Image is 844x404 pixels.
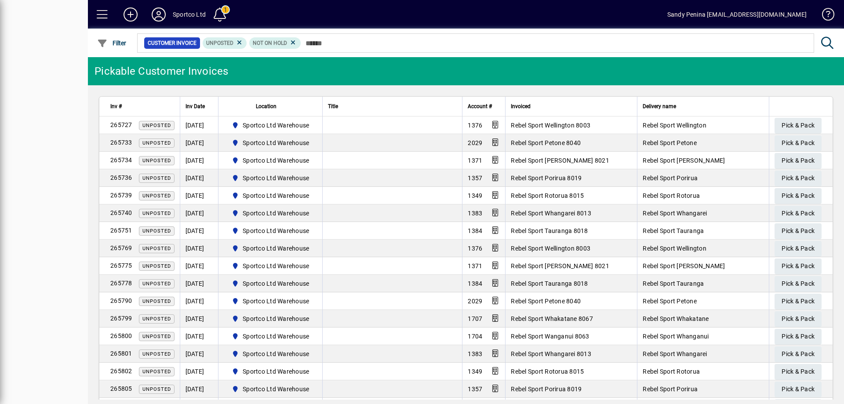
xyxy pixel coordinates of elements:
[643,139,697,146] span: Rebel Sport Petone
[782,118,815,133] span: Pick & Pack
[180,240,218,257] td: [DATE]
[775,382,822,397] button: Pick & Pack
[782,153,815,168] span: Pick & Pack
[775,276,822,292] button: Pick & Pack
[468,298,482,305] span: 2029
[643,368,700,375] span: Rebel Sport Rotorua
[468,122,482,129] span: 1376
[110,368,132,375] span: 265802
[142,211,171,216] span: Unposted
[243,297,309,306] span: Sportco Ltd Warehouse
[243,121,309,130] span: Sportco Ltd Warehouse
[815,2,833,30] a: Knowledge Base
[142,281,171,287] span: Unposted
[228,313,313,324] span: Sportco Ltd Warehouse
[180,222,218,240] td: [DATE]
[782,171,815,186] span: Pick & Pack
[511,350,591,357] span: Rebel Sport Whangarei 8013
[643,192,700,199] span: Rebel Sport Rotorua
[224,102,317,111] div: Location
[782,241,815,256] span: Pick & Pack
[142,386,171,392] span: Unposted
[468,262,482,269] span: 1371
[782,364,815,379] span: Pick & Pack
[180,169,218,187] td: [DATE]
[511,315,593,322] span: Rebel Sport Whakatane 8067
[511,368,584,375] span: Rebel Sport Rotorua 8015
[148,39,196,47] span: Customer Invoice
[180,380,218,398] td: [DATE]
[228,366,313,377] span: Sportco Ltd Warehouse
[775,171,822,186] button: Pick & Pack
[511,175,582,182] span: Rebel Sport Porirua 8019
[511,298,581,305] span: Rebel Sport Petone 8040
[180,328,218,345] td: [DATE]
[468,192,482,199] span: 1349
[511,210,591,217] span: Rebel Sport Whangarei 8013
[775,206,822,222] button: Pick & Pack
[110,174,132,181] span: 265736
[468,386,482,393] span: 1357
[142,193,171,199] span: Unposted
[643,122,706,129] span: Rebel Sport Wellington
[511,157,609,164] span: Rebel Sport [PERSON_NAME] 8021
[468,227,482,234] span: 1384
[142,246,171,251] span: Unposted
[243,349,309,358] span: Sportco Ltd Warehouse
[186,102,213,111] div: Inv Date
[228,226,313,236] span: Sportco Ltd Warehouse
[511,333,589,340] span: Rebel Sport Wanganui 8063
[110,332,132,339] span: 265800
[180,204,218,222] td: [DATE]
[511,139,581,146] span: Rebel Sport Petone 8040
[468,157,482,164] span: 1371
[782,189,815,203] span: Pick & Pack
[142,334,171,339] span: Unposted
[243,279,309,288] span: Sportco Ltd Warehouse
[142,158,171,164] span: Unposted
[328,102,457,111] div: Title
[228,243,313,254] span: Sportco Ltd Warehouse
[110,262,132,269] span: 265775
[775,135,822,151] button: Pick & Pack
[243,191,309,200] span: Sportco Ltd Warehouse
[203,37,247,49] mat-chip: Customer Invoice Status: Unposted
[110,385,132,392] span: 265805
[243,367,309,376] span: Sportco Ltd Warehouse
[468,139,482,146] span: 2029
[243,314,309,323] span: Sportco Ltd Warehouse
[775,364,822,380] button: Pick & Pack
[180,257,218,275] td: [DATE]
[180,292,218,310] td: [DATE]
[95,64,229,78] div: Pickable Customer Invoices
[228,384,313,394] span: Sportco Ltd Warehouse
[142,123,171,128] span: Unposted
[228,190,313,201] span: Sportco Ltd Warehouse
[775,346,822,362] button: Pick & Pack
[180,310,218,328] td: [DATE]
[95,35,129,51] button: Filter
[782,277,815,291] span: Pick & Pack
[775,241,822,257] button: Pick & Pack
[173,7,206,22] div: Sportco Ltd
[228,155,313,166] span: Sportco Ltd Warehouse
[110,227,132,234] span: 265751
[228,278,313,289] span: Sportco Ltd Warehouse
[643,102,764,111] div: Delivery name
[468,315,482,322] span: 1707
[110,350,132,357] span: 265801
[511,102,531,111] span: Invoiced
[243,244,309,253] span: Sportco Ltd Warehouse
[180,345,218,363] td: [DATE]
[110,157,132,164] span: 265734
[180,187,218,204] td: [DATE]
[782,136,815,150] span: Pick & Pack
[256,102,276,111] span: Location
[643,245,706,252] span: Rebel Sport Wellington
[243,332,309,341] span: Sportco Ltd Warehouse
[142,316,171,322] span: Unposted
[180,363,218,380] td: [DATE]
[180,134,218,152] td: [DATE]
[782,382,815,397] span: Pick & Pack
[228,208,313,218] span: Sportco Ltd Warehouse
